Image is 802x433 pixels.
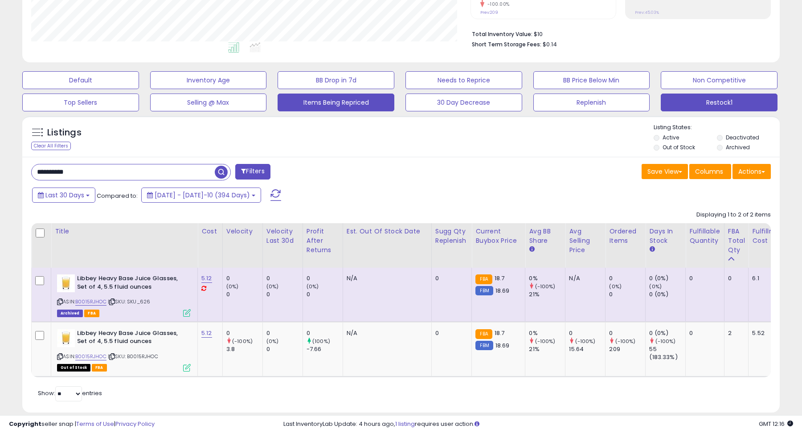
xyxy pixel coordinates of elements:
[38,389,102,397] span: Show: entries
[609,290,645,298] div: 0
[435,274,465,282] div: 0
[431,223,472,268] th: Please note that this number is a calculation based on your required days of coverage and your ve...
[226,345,262,353] div: 3.8
[57,274,191,316] div: ASIN:
[575,338,596,345] small: (-100%)
[347,329,425,337] p: N/A
[689,227,720,245] div: Fulfillable Quantity
[529,274,565,282] div: 0%
[307,290,343,298] div: 0
[661,94,777,111] button: Restock1
[663,143,695,151] label: Out of Stock
[689,164,731,179] button: Columns
[84,310,99,317] span: FBA
[695,167,723,176] span: Columns
[435,329,465,337] div: 0
[609,283,622,290] small: (0%)
[529,227,561,245] div: Avg BB Share
[75,298,106,306] a: B0015RJHOC
[609,227,642,245] div: Ordered Items
[307,274,343,282] div: 0
[57,310,83,317] span: Listings that have been deleted from Seller Central
[472,30,532,38] b: Total Inventory Value:
[201,274,212,283] a: 5.12
[533,71,650,89] button: BB Price Below Min
[395,420,415,428] a: 1 listing
[57,329,75,347] img: 31DjSWGSaPL._SL40_.jpg
[266,283,279,290] small: (0%)
[77,274,185,293] b: Libbey Heavy Base Juice Glasses, Set of 4, 5.5 fluid ounces
[266,274,303,282] div: 0
[226,329,262,337] div: 0
[649,274,685,282] div: 0 (0%)
[480,10,498,15] small: Prev: 209
[22,94,139,111] button: Top Sellers
[689,329,717,337] div: 0
[649,227,682,245] div: Days In Stock
[435,227,468,245] div: Sugg Qty Replenish
[728,227,745,255] div: FBA Total Qty
[307,227,339,255] div: Profit After Returns
[475,286,493,295] small: FBM
[472,41,541,48] b: Short Term Storage Fees:
[535,338,556,345] small: (-100%)
[615,338,636,345] small: (-100%)
[226,227,259,236] div: Velocity
[226,274,262,282] div: 0
[266,338,279,345] small: (0%)
[266,329,303,337] div: 0
[150,94,267,111] button: Selling @ Max
[9,420,155,429] div: seller snap | |
[535,283,556,290] small: (-100%)
[752,274,783,282] div: 6.1
[266,345,303,353] div: 0
[226,283,239,290] small: (0%)
[752,329,783,337] div: 5.52
[609,329,645,337] div: 0
[57,329,191,371] div: ASIN:
[533,94,650,111] button: Replenish
[752,227,786,245] div: Fulfillment Cost
[495,341,510,350] span: 18.69
[141,188,261,203] button: [DATE] - [DATE]-10 (394 Days)
[529,329,565,337] div: 0%
[649,345,685,361] div: 55 (183.33%)
[201,329,212,338] a: 5.12
[77,329,185,348] b: Libbey Heavy Base Juice Glasses, Set of 4, 5.5 fluid ounces
[495,286,510,295] span: 18.69
[108,353,158,360] span: | SKU: B0015RJHOC
[661,71,777,89] button: Non Competitive
[472,28,764,39] li: $10
[97,192,138,200] span: Compared to:
[649,245,655,253] small: Days In Stock.
[266,227,299,245] div: Velocity Last 30d
[57,364,90,372] span: All listings that are currently out of stock and unavailable for purchase on Amazon
[150,71,267,89] button: Inventory Age
[307,329,343,337] div: 0
[495,329,505,337] span: 18.7
[569,329,605,337] div: 0
[312,338,330,345] small: (100%)
[75,353,106,360] a: B0015RJHOC
[655,338,676,345] small: (-100%)
[649,329,685,337] div: 0 (0%)
[475,341,493,350] small: FBM
[347,227,428,236] div: Est. Out Of Stock Date
[92,364,107,372] span: FBA
[732,164,771,179] button: Actions
[529,290,565,298] div: 21%
[635,10,659,15] small: Prev: 45.03%
[32,188,95,203] button: Last 30 Days
[654,123,779,132] p: Listing States:
[543,40,557,49] span: $0.14
[663,134,679,141] label: Active
[347,274,425,282] p: N/A
[475,329,492,339] small: FBA
[31,142,71,150] div: Clear All Filters
[569,345,605,353] div: 15.64
[9,420,41,428] strong: Copyright
[55,227,194,236] div: Title
[728,329,742,337] div: 2
[495,274,505,282] span: 18.7
[47,127,82,139] h5: Listings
